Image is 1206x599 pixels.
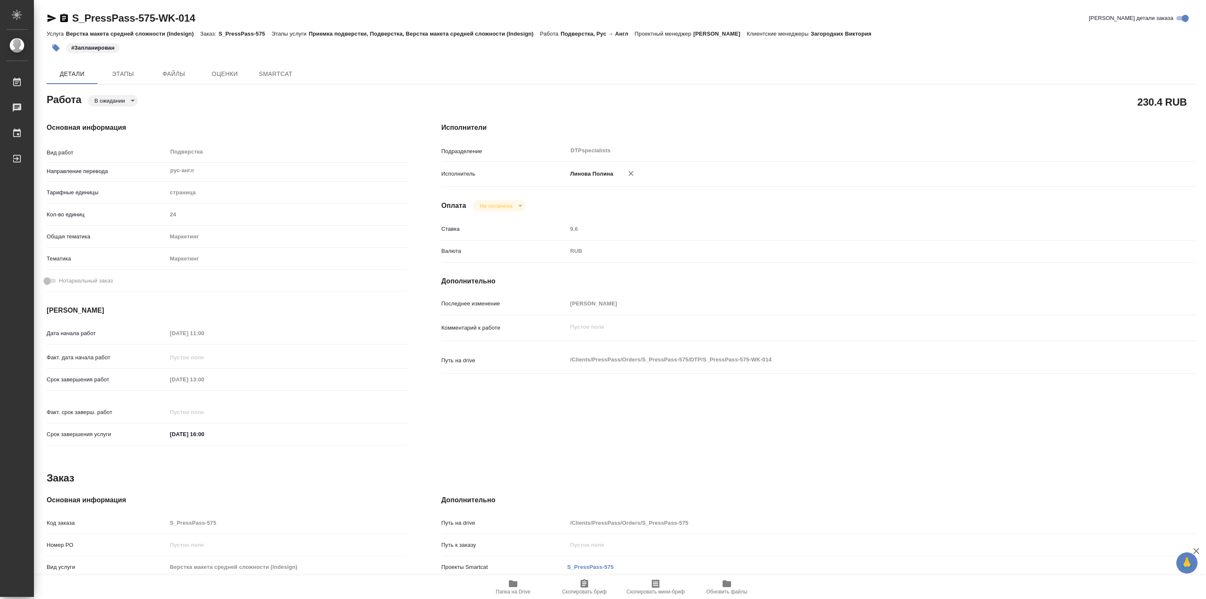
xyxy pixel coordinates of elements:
h2: 230.4 RUB [1137,95,1187,109]
p: Вид работ [47,148,167,157]
span: Скопировать мини-бриф [626,589,684,595]
button: Скопировать ссылку для ЯМессенджера [47,13,57,23]
h4: [PERSON_NAME] [47,305,408,316]
div: страница [167,185,408,200]
p: Путь к заказу [441,541,567,549]
span: Оценки [204,69,245,79]
input: Пустое поле [167,327,241,339]
input: ✎ Введи что-нибудь [167,428,241,440]
p: Загородних Виктория [811,31,878,37]
input: Пустое поле [567,517,1134,529]
p: Подразделение [441,147,567,156]
h4: Основная информация [47,123,408,133]
input: Пустое поле [567,297,1134,310]
p: Проектный менеджер [635,31,693,37]
button: Обновить файлы [691,575,762,599]
p: Дата начала работ [47,329,167,338]
p: Ставка [441,225,567,233]
p: Заказ: [200,31,218,37]
input: Пустое поле [167,539,408,551]
button: В ожидании [92,97,128,104]
h4: Основная информация [47,495,408,505]
p: Проекты Smartcat [441,563,567,571]
button: Не оплачена [477,202,515,210]
p: Работа [540,31,561,37]
p: Клиентские менеджеры [747,31,811,37]
span: Детали [52,69,92,79]
h4: Дополнительно [441,495,1197,505]
input: Пустое поле [167,406,241,418]
span: Обновить файлы [706,589,748,595]
h4: Исполнители [441,123,1197,133]
p: Валюта [441,247,567,255]
p: Этапы услуги [271,31,309,37]
p: Код заказа [47,519,167,527]
input: Пустое поле [167,373,241,386]
button: Скопировать мини-бриф [620,575,691,599]
p: Услуга [47,31,66,37]
h2: Заказ [47,471,74,485]
p: Факт. срок заверш. работ [47,408,167,417]
p: Путь на drive [441,519,567,527]
input: Пустое поле [167,208,408,221]
input: Пустое поле [167,561,408,573]
span: Запланирован [65,44,120,51]
span: [PERSON_NAME] детали заказа [1089,14,1173,22]
span: Папка на Drive [496,589,530,595]
span: Нотариальный заказ [59,277,113,285]
p: Приемка подверстки, Подверстка, Верстка макета средней сложности (Indesign) [309,31,540,37]
button: Папка на Drive [477,575,549,599]
a: S_PressPass-575-WK-014 [72,12,195,24]
p: Срок завершения работ [47,375,167,384]
h4: Дополнительно [441,276,1197,286]
p: Направление перевода [47,167,167,176]
p: Последнее изменение [441,299,567,308]
span: SmartCat [255,69,296,79]
div: Маркетинг [167,230,408,244]
p: Вид услуги [47,563,167,571]
a: S_PressPass-575 [567,564,614,570]
p: S_PressPass-575 [218,31,271,37]
button: Скопировать ссылку [59,13,69,23]
div: Маркетинг [167,252,408,266]
input: Пустое поле [567,539,1134,551]
span: Этапы [103,69,143,79]
div: В ожидании [473,200,525,212]
p: Тарифные единицы [47,188,167,197]
button: Скопировать бриф [549,575,620,599]
p: Кол-во единиц [47,210,167,219]
p: Тематика [47,255,167,263]
input: Пустое поле [167,517,408,529]
p: Факт. дата начала работ [47,353,167,362]
p: Верстка макета средней сложности (Indesign) [66,31,200,37]
p: #Запланирован [71,44,114,52]
button: 🙏 [1176,552,1198,574]
p: Подверстка, Рус → Англ [561,31,635,37]
textarea: /Clients/PressPass/Orders/S_PressPass-575/DTP/S_PressPass-575-WK-014 [567,353,1134,367]
input: Пустое поле [567,223,1134,235]
p: Линова Полина [567,170,614,178]
span: 🙏 [1180,554,1194,572]
span: Скопировать бриф [562,589,606,595]
span: Файлы [154,69,194,79]
div: В ожидании [88,95,138,106]
div: RUB [567,244,1134,258]
input: Пустое поле [167,351,241,364]
button: Добавить тэг [47,39,65,57]
p: Номер РО [47,541,167,549]
h2: Работа [47,91,81,106]
p: Путь на drive [441,356,567,365]
h4: Оплата [441,201,466,211]
p: Комментарий к работе [441,324,567,332]
button: Удалить исполнителя [622,164,640,183]
p: [PERSON_NAME] [693,31,747,37]
p: Исполнитель [441,170,567,178]
p: Общая тематика [47,232,167,241]
p: Срок завершения услуги [47,430,167,439]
